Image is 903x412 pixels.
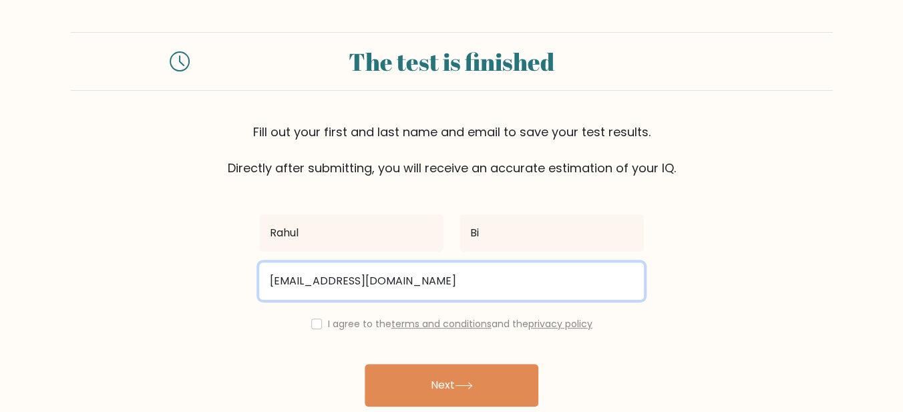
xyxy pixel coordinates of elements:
a: terms and conditions [391,317,492,331]
a: privacy policy [528,317,592,331]
input: First name [259,214,443,252]
div: Fill out your first and last name and email to save your test results. Directly after submitting,... [71,123,832,177]
label: I agree to the and the [328,317,592,331]
div: The test is finished [206,43,697,79]
input: Last name [460,214,644,252]
input: Email [259,262,644,300]
button: Next [365,364,538,407]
